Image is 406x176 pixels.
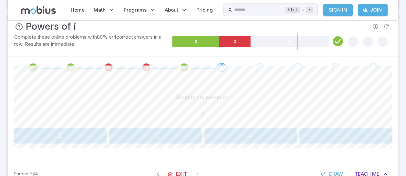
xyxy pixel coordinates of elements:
span: 1 [59,132,62,140]
span: i [347,133,349,139]
a: Home [69,3,87,17]
span: Math [94,6,106,14]
div: Review your answer [66,63,75,72]
div: Review your answer [104,63,113,72]
div: + [286,6,313,14]
div: Review your answer [180,63,189,72]
div: Review your answer [142,63,151,72]
div: Go to the next question [217,63,226,72]
span: Programs [124,6,147,14]
kbd: Ctrl [286,7,300,13]
span: Report an issue with the question [370,21,381,32]
div: Go to the next question [369,63,378,72]
a: Pricing [194,3,215,17]
div: Review your answer [28,63,37,72]
span: Refresh Question [381,21,392,32]
div: Go to the next question [331,63,340,72]
span: i [201,112,203,117]
span: 1 [156,132,160,140]
div: Go to the next question [255,63,264,72]
p: Complete these online problems with 80 % or 4 correct answers in a row. Results are immediate. [14,34,171,48]
kbd: k [306,7,313,13]
a: Join [358,4,388,16]
h3: Powers of i [26,19,76,34]
a: Sign In [323,4,353,16]
span: About [165,6,178,14]
span: − [342,132,347,140]
p: Simplify the power of i [176,94,231,101]
span: i [249,133,252,139]
div: Go to the next question [293,63,302,72]
span: 8 [203,110,205,115]
span: − [151,132,156,140]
